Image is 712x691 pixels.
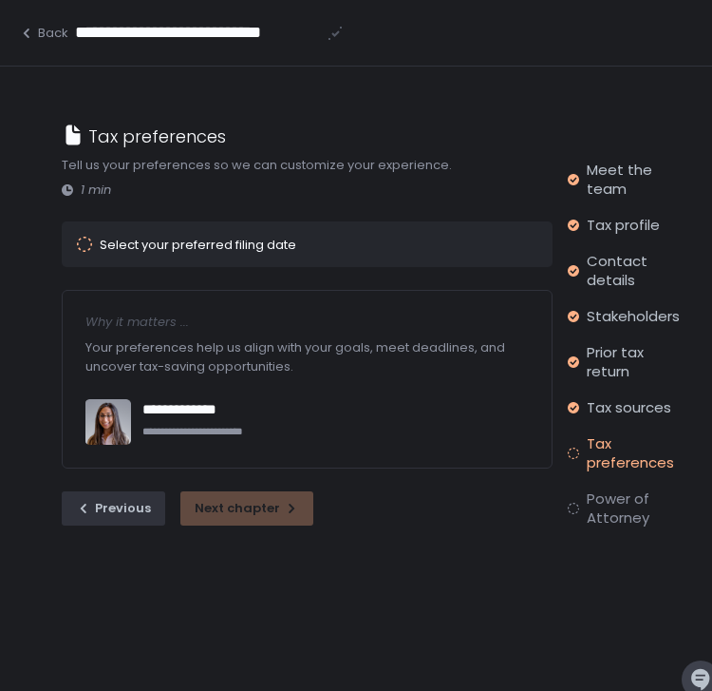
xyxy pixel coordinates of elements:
[587,161,680,199] span: Meet the team
[88,124,226,149] h1: Tax preferences
[76,500,151,517] div: Previous
[587,343,680,381] span: Prior tax return
[85,331,530,384] div: Your preferences help us align with your goals, meet deadlines, and uncover tax-saving opportunit...
[587,252,680,290] span: Contact details
[587,489,680,528] span: Power of Attorney
[62,491,165,526] button: Previous
[85,314,530,331] div: Why it matters ...
[100,239,296,251] div: Select your preferred filing date
[587,216,660,235] span: Tax profile
[587,307,680,326] span: Stakeholders
[62,156,553,175] div: Tell us your preferences so we can customize your experience.
[19,25,68,42] button: Back
[62,182,553,199] div: 1 min
[587,398,671,417] span: Tax sources
[587,434,680,472] span: Tax preferences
